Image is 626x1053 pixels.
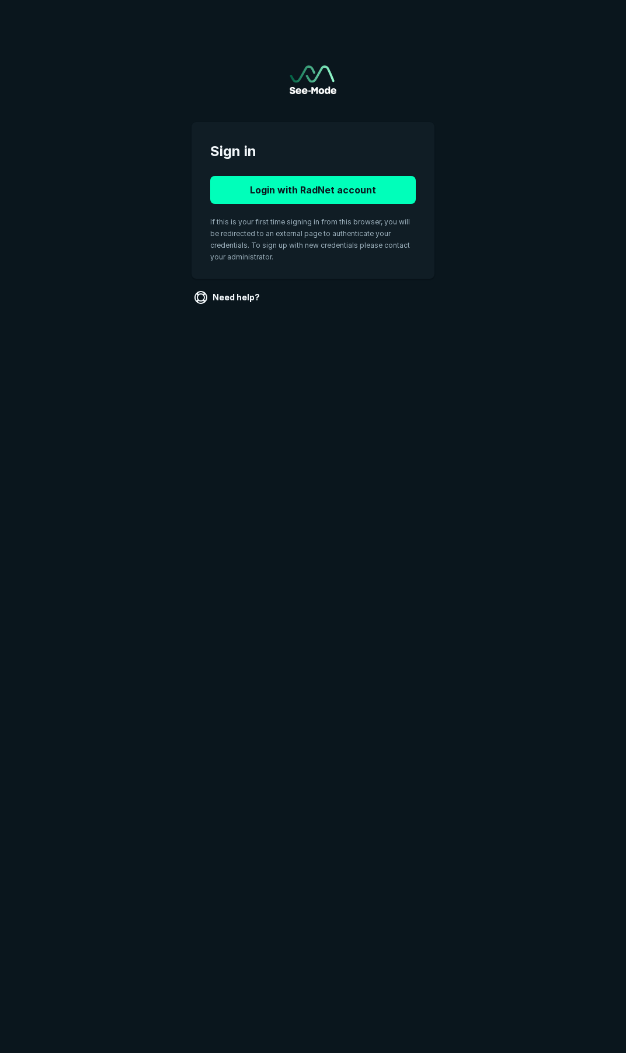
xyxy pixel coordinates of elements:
[290,65,336,94] a: Go to sign in
[210,217,410,261] span: If this is your first time signing in from this browser, you will be redirected to an external pa...
[210,141,416,162] span: Sign in
[210,176,416,204] button: Login with RadNet account
[192,288,265,307] a: Need help?
[290,65,336,94] img: See-Mode Logo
